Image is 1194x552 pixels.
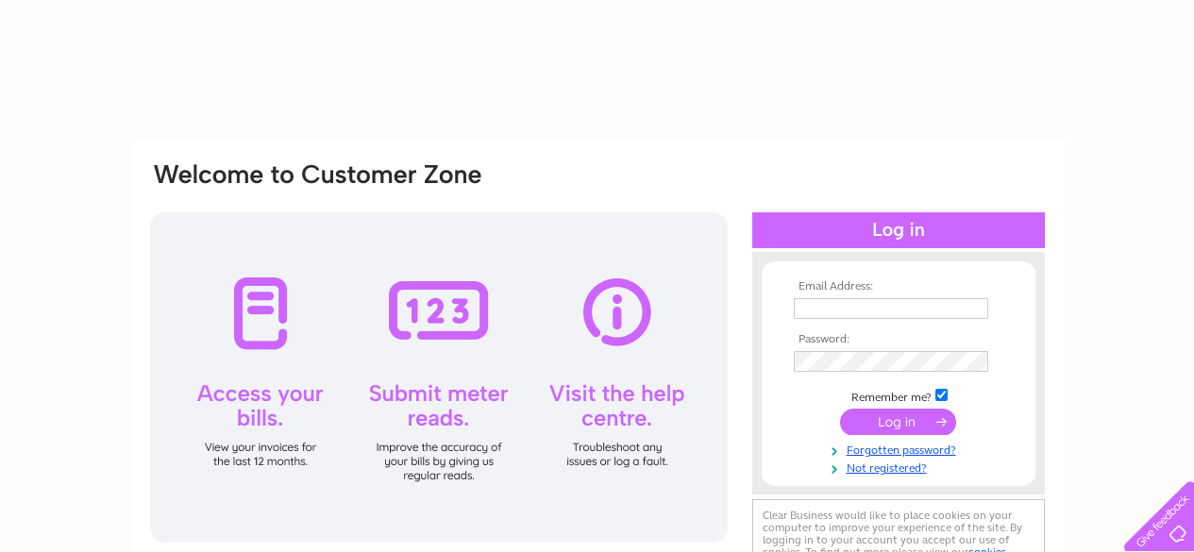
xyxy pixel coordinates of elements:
th: Email Address: [789,280,1008,293]
td: Remember me? [789,386,1008,405]
a: Forgotten password? [794,440,1008,458]
a: Not registered? [794,458,1008,476]
input: Submit [840,409,956,435]
th: Password: [789,333,1008,346]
